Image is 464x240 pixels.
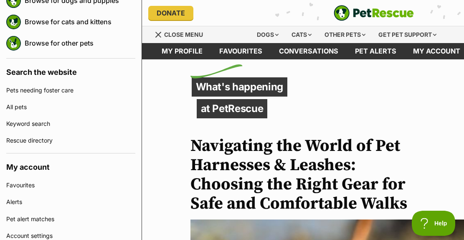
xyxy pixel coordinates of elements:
img: logo-e224e6f780fb5917bec1dbf3a21bbac754714ae5b6737aabdf751b685950b380.svg [334,5,414,21]
h1: Navigating the World of Pet Harnesses & Leashes: Choosing the Right Gear for Safe and Comfortable... [190,136,429,213]
div: Other pets [319,26,371,43]
a: Pet alerts [347,43,405,59]
a: Keyword search [6,115,135,132]
a: conversations [271,43,347,59]
a: Pets needing foster care [6,82,135,99]
img: petrescue logo [6,15,21,29]
a: Pet alert matches [6,211,135,227]
div: Dogs [251,26,284,43]
div: Cats [286,26,317,43]
a: Alerts [6,194,135,210]
a: Favourites [6,177,135,194]
a: My profile [153,43,211,59]
a: Browse for cats and kittens [25,13,135,31]
a: All pets [6,99,135,115]
img: petrescue logo [6,36,21,51]
iframe: Help Scout Beacon - Open [412,211,456,236]
a: Menu [155,26,209,41]
div: Get pet support [373,26,442,43]
h4: Search the website [6,59,135,82]
span: Close menu [164,31,203,38]
a: Rescue directory [6,132,135,149]
a: Browse for other pets [25,34,135,52]
h4: My account [6,153,135,177]
img: decorative flick [190,64,243,79]
p: What's happening [192,77,288,97]
a: PetRescue [334,5,414,21]
p: at PetRescue [197,99,268,118]
a: Donate [148,6,193,20]
a: Favourites [211,43,271,59]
